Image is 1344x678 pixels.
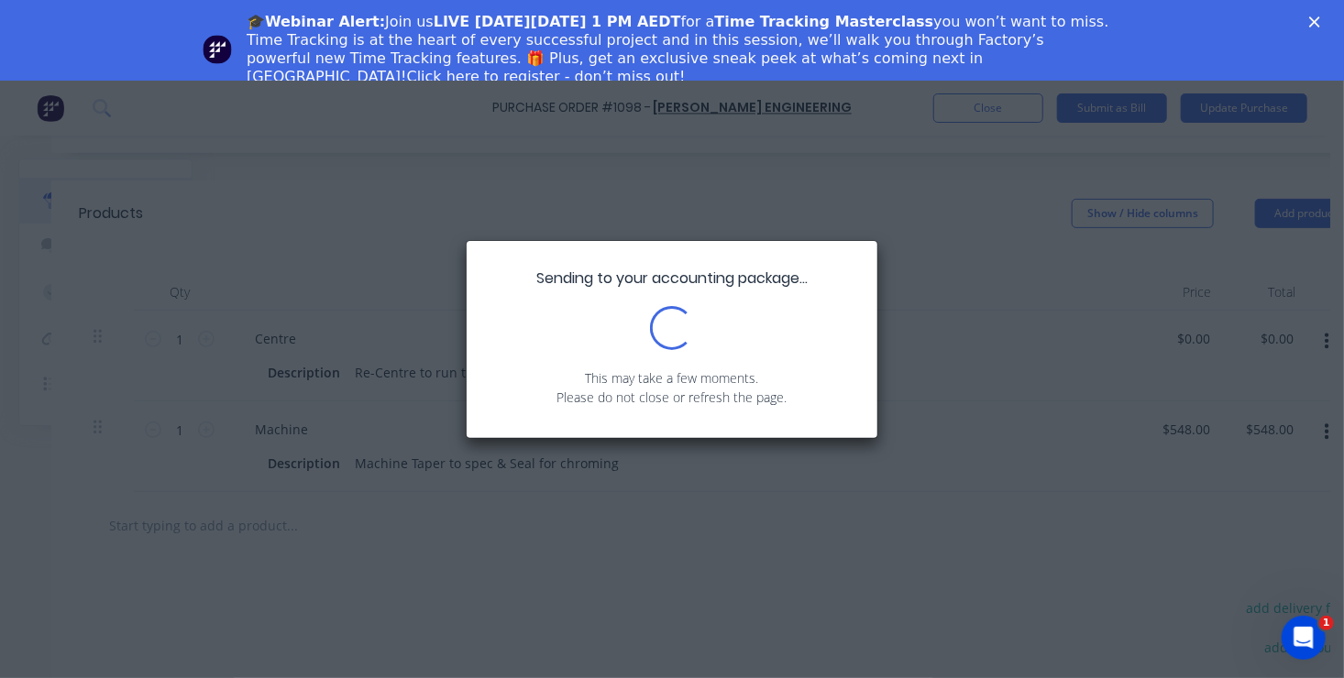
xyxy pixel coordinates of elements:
img: Profile image for Team [203,35,232,64]
b: 🎓Webinar Alert: [247,13,385,30]
b: Time Tracking Masterclass [715,13,934,30]
b: LIVE [DATE][DATE] 1 PM AEDT [434,13,681,30]
div: Close [1309,16,1327,27]
a: Click here to register - don’t miss out! [407,68,686,85]
p: This may take a few moments. [494,368,850,388]
span: 1 [1319,616,1334,630]
iframe: Intercom live chat [1282,616,1326,660]
div: Join us for a you won’t want to miss. Time Tracking is at the heart of every successful project a... [247,13,1112,86]
span: Sending to your accounting package... [536,268,808,289]
p: Please do not close or refresh the page. [494,388,850,407]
